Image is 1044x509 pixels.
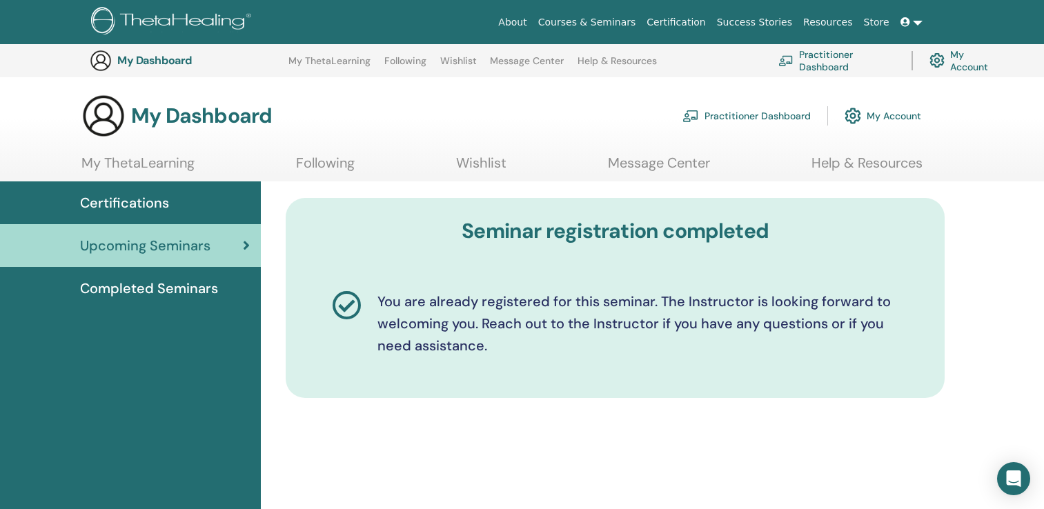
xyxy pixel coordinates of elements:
a: Store [858,10,895,35]
div: Open Intercom Messenger [997,462,1030,495]
p: You are already registered for this seminar. The Instructor is looking forward to welcoming you. ... [377,290,898,357]
a: My ThetaLearning [81,154,195,181]
img: cog.svg [929,50,945,71]
img: generic-user-icon.jpg [90,50,112,72]
span: Completed Seminars [80,278,218,299]
h3: My Dashboard [131,103,272,128]
a: Wishlist [456,154,506,181]
span: Upcoming Seminars [80,235,210,256]
a: Practitioner Dashboard [682,101,811,131]
h3: My Dashboard [117,54,255,67]
a: Practitioner Dashboard [778,46,895,76]
a: About [493,10,532,35]
img: logo.png [91,7,256,38]
a: Following [384,55,426,77]
a: Message Center [608,154,710,181]
img: chalkboard-teacher.svg [778,55,794,66]
img: chalkboard-teacher.svg [682,110,699,122]
img: cog.svg [845,104,861,128]
a: Wishlist [440,55,477,77]
a: Help & Resources [811,154,923,181]
a: Courses & Seminars [533,10,642,35]
img: generic-user-icon.jpg [81,94,126,138]
a: Resources [798,10,858,35]
a: Help & Resources [578,55,657,77]
span: Certifications [80,192,169,213]
a: Success Stories [711,10,798,35]
h3: Seminar registration completed [306,219,924,243]
a: Following [296,154,355,181]
a: Message Center [490,55,564,77]
a: My Account [929,46,999,76]
a: Certification [641,10,711,35]
a: My Account [845,101,921,131]
a: My ThetaLearning [288,55,371,77]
